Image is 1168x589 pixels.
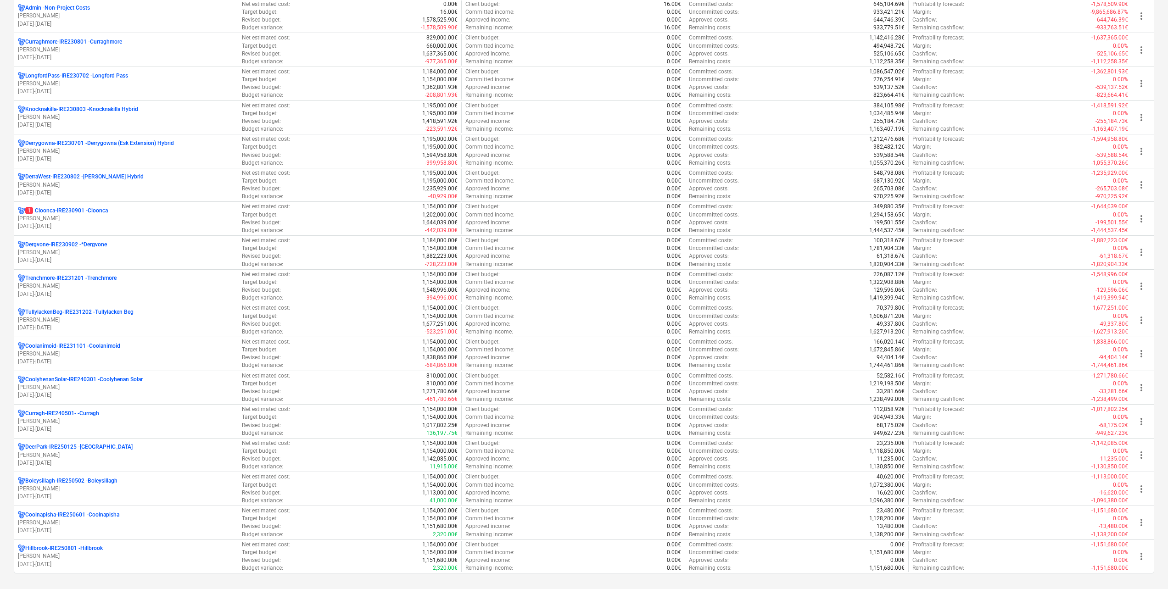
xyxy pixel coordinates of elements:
[18,113,234,121] p: [PERSON_NAME]
[242,8,278,16] p: Target budget :
[18,459,234,467] p: [DATE] - [DATE]
[25,308,134,316] p: TullylackenBeg-IRE231202 - Tullylacken Beg
[667,185,681,193] p: 0.00€
[18,358,234,366] p: [DATE] - [DATE]
[18,511,234,534] div: Coolnapisha-IRE250601 -Coolnapisha[PERSON_NAME][DATE]-[DATE]
[242,58,283,66] p: Budget variance :
[869,135,905,143] p: 1,212,476.68€
[912,125,964,133] p: Remaining cashflow :
[18,4,234,28] div: Admin -Non-Project Costs[PERSON_NAME][DATE]-[DATE]
[465,203,500,211] p: Client budget :
[1091,68,1128,76] p: -1,362,801.93€
[689,185,729,193] p: Approved costs :
[869,34,905,42] p: 1,142,416.28€
[1090,8,1128,16] p: -9,865,686.87%
[421,24,458,32] p: -1,578,509.90€
[465,143,514,151] p: Committed income :
[1136,315,1147,326] span: more_vert
[18,316,234,324] p: [PERSON_NAME]
[1113,143,1128,151] p: 0.00%
[667,83,681,91] p: 0.00€
[426,34,458,42] p: 829,000.00€
[873,24,905,32] p: 933,779.51€
[465,0,500,8] p: Client budget :
[465,135,500,143] p: Client budget :
[18,4,25,12] div: Project has multi currencies enabled
[873,42,905,50] p: 494,948.72€
[18,350,234,358] p: [PERSON_NAME]
[25,545,103,552] p: Hillbrook-IRE250801 - Hillbrook
[422,83,458,91] p: 1,362,801.93€
[912,135,964,143] p: Profitability forecast :
[25,207,33,214] span: 1
[242,76,278,83] p: Target budget :
[18,282,234,290] p: [PERSON_NAME]
[242,91,283,99] p: Budget variance :
[1095,16,1128,24] p: -644,746.39€
[912,68,964,76] p: Profitability forecast :
[18,106,25,113] div: Project has multi currencies enabled
[242,193,283,200] p: Budget variance :
[422,143,458,151] p: 1,195,000.00€
[465,76,514,83] p: Committed income :
[18,545,25,552] div: Project has multi currencies enabled
[18,215,234,222] p: [PERSON_NAME]
[689,151,729,159] p: Approved costs :
[689,68,733,76] p: Committed costs :
[18,383,234,391] p: [PERSON_NAME]
[25,241,107,249] p: Dergvone-IRE230902 - *Dergvone
[689,16,729,24] p: Approved costs :
[912,42,931,50] p: Margin :
[873,151,905,159] p: 539,588.54€
[1136,281,1147,292] span: more_vert
[242,169,290,177] p: Net estimated cost :
[18,20,234,28] p: [DATE] - [DATE]
[18,552,234,560] p: [PERSON_NAME]
[1091,135,1128,143] p: -1,594,958.80€
[25,4,90,12] p: Admin - Non-Project Costs
[18,256,234,264] p: [DATE] - [DATE]
[912,110,931,117] p: Margin :
[912,102,964,110] p: Profitability forecast :
[667,125,681,133] p: 0.00€
[422,151,458,159] p: 1,594,958.80€
[1095,117,1128,125] p: -255,184.73€
[18,527,234,534] p: [DATE] - [DATE]
[1095,151,1128,159] p: -539,588.54€
[422,110,458,117] p: 1,195,000.00€
[1113,76,1128,83] p: 0.00%
[18,290,234,298] p: [DATE] - [DATE]
[465,50,510,58] p: Approved income :
[18,207,25,215] div: Project has multi currencies enabled
[18,308,25,316] div: Project has multi currencies enabled
[1095,91,1128,99] p: -823,664.41€
[18,443,234,467] div: DeerPark-IRE250125 -[GEOGRAPHIC_DATA][PERSON_NAME][DATE]-[DATE]
[18,493,234,500] p: [DATE] - [DATE]
[912,50,937,58] p: Cashflow :
[667,193,681,200] p: 0.00€
[242,203,290,211] p: Net estimated cost :
[465,42,514,50] p: Committed income :
[1091,159,1128,167] p: -1,055,370.26€
[689,143,739,151] p: Uncommitted costs :
[18,72,25,80] div: Project has multi currencies enabled
[1136,179,1147,190] span: more_vert
[664,0,681,8] p: 16.00€
[18,342,25,350] div: Project has multi currencies enabled
[1091,0,1128,8] p: -1,578,509.90€
[869,159,905,167] p: 1,055,370.26€
[18,88,234,95] p: [DATE] - [DATE]
[667,117,681,125] p: 0.00€
[689,42,739,50] p: Uncommitted costs :
[242,125,283,133] p: Budget variance :
[689,203,733,211] p: Committed costs :
[25,139,174,147] p: Derrygowna-IRE230701 - Derrygowna (Esk Extension) Hybrid
[912,0,964,8] p: Profitability forecast :
[912,169,964,177] p: Profitability forecast :
[18,173,234,196] div: DerraWest-IRE230802 -[PERSON_NAME] Hybrid[PERSON_NAME][DATE]-[DATE]
[428,193,458,200] p: -40,929.00€
[667,135,681,143] p: 0.00€
[18,477,234,500] div: Boleysillagh-IRE250502 -Boleysillagh[PERSON_NAME][DATE]-[DATE]
[667,34,681,42] p: 0.00€
[1136,416,1147,427] span: more_vert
